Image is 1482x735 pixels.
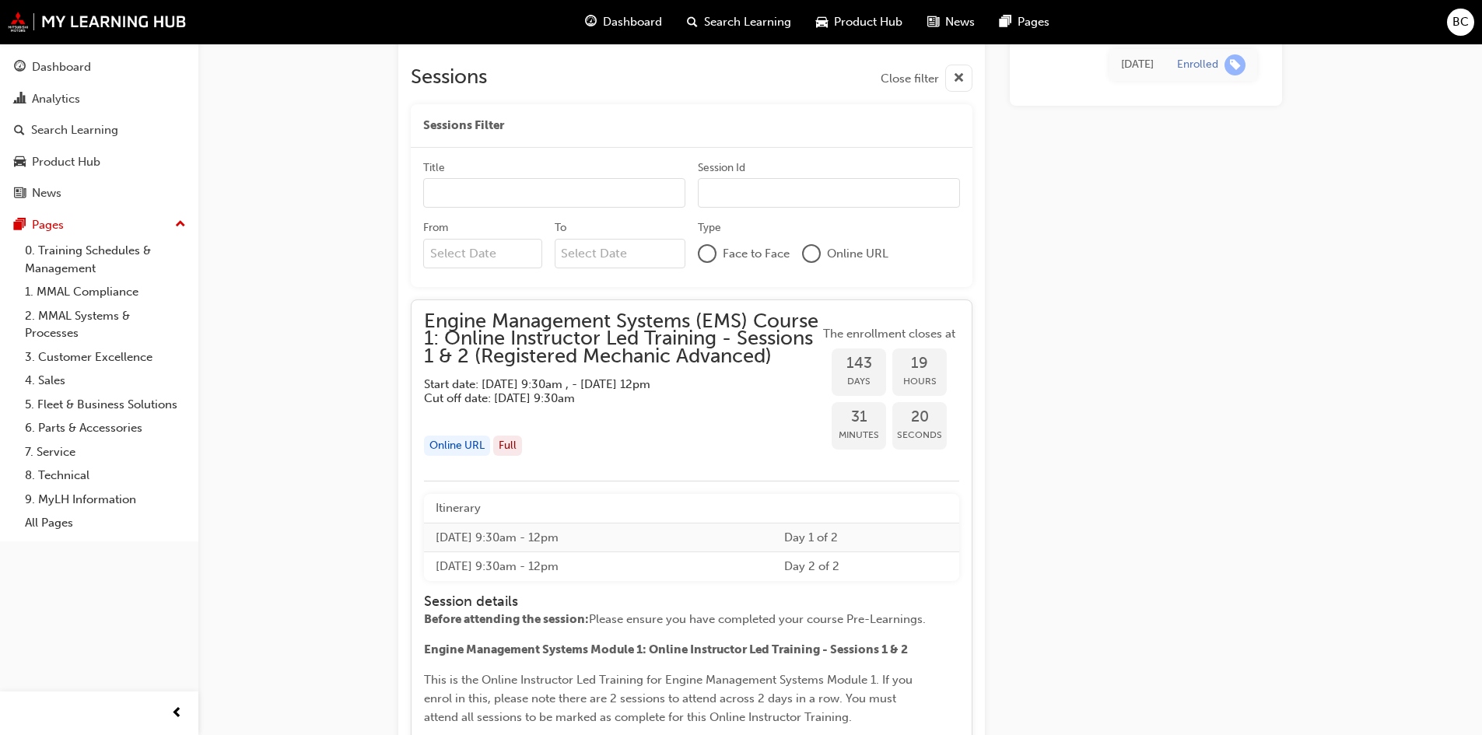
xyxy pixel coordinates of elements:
button: Engine Management Systems (EMS) Course 1: Online Instructor Led Training - Sessions 1 & 2 (Regist... [424,313,959,469]
div: Dashboard [32,58,91,76]
th: Itinerary [424,494,773,523]
div: News [32,184,61,202]
span: 31 [832,408,886,426]
span: Hours [892,373,947,390]
button: Close filter [881,65,972,92]
div: Product Hub [32,153,100,171]
div: Pages [32,216,64,234]
a: search-iconSearch Learning [674,6,804,38]
div: Fri Aug 15 2025 15:19:49 GMT+0930 (Australian Central Standard Time) [1121,55,1154,73]
button: Pages [6,211,192,240]
span: search-icon [14,124,25,138]
div: Online URL [424,436,490,457]
span: 20 [892,408,947,426]
div: From [423,220,448,236]
td: Day 2 of 2 [773,552,959,581]
span: Engine Management Systems (EMS) Course 1: Online Instructor Led Training - Sessions 1 & 2 (Regist... [424,313,819,366]
h4: Session details [424,593,930,611]
a: Product Hub [6,148,192,177]
img: mmal [8,12,187,32]
a: 7. Service [19,440,192,464]
td: Day 1 of 2 [773,523,959,552]
a: 5. Fleet & Business Solutions [19,393,192,417]
span: Online URL [827,245,888,263]
a: 0. Training Schedules & Management [19,239,192,280]
a: Analytics [6,85,192,114]
div: To [555,220,566,236]
span: up-icon [175,215,186,235]
div: Search Learning [31,121,118,139]
input: Session Id [698,178,960,208]
div: Full [493,436,522,457]
input: From [423,239,542,268]
input: To [555,239,686,268]
span: Close filter [881,70,939,88]
span: BC [1452,13,1469,31]
a: news-iconNews [915,6,987,38]
span: guage-icon [585,12,597,32]
span: Product Hub [834,13,902,31]
span: This is the Online Instructor Led Training for Engine Management Systems Module 1. If you enrol i... [424,673,916,724]
span: news-icon [14,187,26,201]
span: Please ensure you have completed your course Pre-Learnings. [589,612,926,626]
span: Search Learning [704,13,791,31]
button: DashboardAnalyticsSearch LearningProduct HubNews [6,50,192,211]
td: [DATE] 9:30am - 12pm [424,523,773,552]
a: All Pages [19,511,192,535]
span: car-icon [816,12,828,32]
input: Title [423,178,685,208]
a: 1. MMAL Compliance [19,280,192,304]
span: guage-icon [14,61,26,75]
div: Enrolled [1177,57,1218,72]
a: Search Learning [6,116,192,145]
span: car-icon [14,156,26,170]
td: [DATE] 9:30am - 12pm [424,552,773,581]
span: prev-icon [171,704,183,723]
a: 3. Customer Excellence [19,345,192,369]
a: 4. Sales [19,369,192,393]
h2: Sessions [411,65,487,92]
span: Days [832,373,886,390]
span: Seconds [892,426,947,444]
span: Sessions Filter [423,117,504,135]
a: 9. MyLH Information [19,488,192,512]
span: Face to Face [723,245,790,263]
span: pages-icon [1000,12,1011,32]
div: Title [423,160,445,176]
a: guage-iconDashboard [573,6,674,38]
a: Dashboard [6,53,192,82]
span: Engine Management Systems Module 1: Online Instructor Led Training - Sessions 1 & 2 [424,642,908,656]
div: Analytics [32,90,80,108]
span: search-icon [687,12,698,32]
a: News [6,179,192,208]
span: 19 [892,355,947,373]
h5: Start date: [DATE] 9:30am , - [DATE] 12pm [424,377,794,391]
span: Pages [1018,13,1049,31]
div: Type [698,220,721,236]
span: news-icon [927,12,939,32]
a: 6. Parts & Accessories [19,416,192,440]
span: cross-icon [953,69,965,89]
span: 143 [832,355,886,373]
span: pages-icon [14,219,26,233]
a: 8. Technical [19,464,192,488]
span: learningRecordVerb_ENROLL-icon [1224,54,1246,75]
button: BC [1447,9,1474,36]
h5: Cut off date: [DATE] 9:30am [424,391,794,405]
span: Minutes [832,426,886,444]
span: Before attending the session: [424,612,589,626]
div: Session Id [698,160,745,176]
a: 2. MMAL Systems & Processes [19,304,192,345]
span: chart-icon [14,93,26,107]
span: Dashboard [603,13,662,31]
a: car-iconProduct Hub [804,6,915,38]
a: pages-iconPages [987,6,1062,38]
span: The enrollment closes at [819,325,959,343]
span: News [945,13,975,31]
